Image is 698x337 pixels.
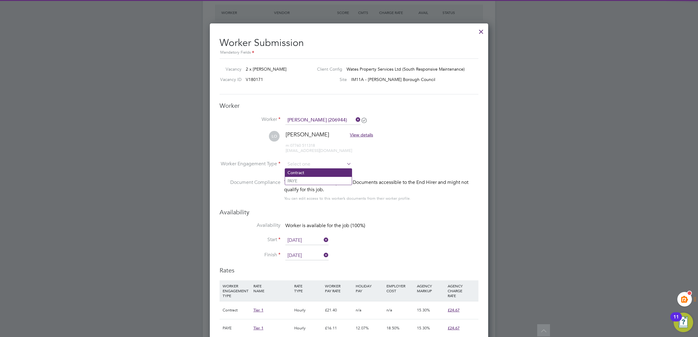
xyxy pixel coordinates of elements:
span: View details [350,132,373,138]
span: IM11A - [PERSON_NAME] Borough Council [351,77,435,82]
div: This worker has no Compliance Documents accessible to the End Hirer and might not qualify for thi... [284,179,478,193]
label: Document Compliance [220,179,280,201]
div: PAYE [221,319,252,337]
span: Tier 1 [253,307,263,313]
div: HOLIDAY PAY [354,280,385,296]
div: 11 [673,317,679,325]
input: Select one [285,160,351,169]
li: PAYE [285,177,352,185]
span: £24.67 [448,307,460,313]
span: V180171 [246,77,263,82]
span: 07760 511318 [286,143,315,148]
div: WORKER ENGAGEMENT TYPE [221,280,252,301]
li: Contract [285,169,352,177]
span: [PERSON_NAME] [286,131,329,138]
input: Select one [285,251,329,260]
span: n/a [386,307,392,313]
span: [EMAIL_ADDRESS][DOMAIN_NAME] [286,148,352,153]
label: Finish [220,252,280,258]
label: Site [312,77,347,82]
label: Worker [220,116,280,123]
label: Vacancy [217,66,241,72]
span: n/a [356,307,361,313]
h3: Worker [220,102,478,110]
div: EMPLOYER COST [385,280,416,296]
div: £16.11 [323,319,354,337]
label: Client Config [312,66,342,72]
button: Open Resource Center, 11 new notifications [674,313,693,332]
span: LO [269,131,280,142]
h2: Worker Submission [220,32,478,56]
span: 2 x [PERSON_NAME] [246,66,287,72]
span: 18.50% [386,325,400,331]
div: Contract [221,301,252,319]
div: AGENCY CHARGE RATE [446,280,477,301]
div: Hourly [293,301,323,319]
div: AGENCY MARKUP [415,280,446,296]
div: Hourly [293,319,323,337]
span: Wates Property Services Ltd (South Responsive Maintenance) [347,66,465,72]
span: m: [286,143,290,148]
span: 15.30% [417,325,430,331]
label: Start [220,237,280,243]
div: RATE NAME [252,280,293,296]
div: RATE TYPE [293,280,323,296]
div: £21.40 [323,301,354,319]
span: £24.67 [448,325,460,331]
input: Search for... [285,116,361,125]
span: 15.30% [417,307,430,313]
h3: Rates [220,266,478,274]
label: Worker Engagement Type [220,161,280,167]
span: Worker is available for the job (100%) [285,223,365,229]
div: Mandatory Fields [220,49,478,56]
span: 12.07% [356,325,369,331]
label: Availability [220,222,280,229]
div: You can edit access to this worker’s documents from their worker profile. [284,195,411,202]
div: WORKER PAY RATE [323,280,354,296]
h3: Availability [220,208,478,216]
input: Select one [285,236,329,245]
span: Tier 1 [253,325,263,331]
label: Vacancy ID [217,77,241,82]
